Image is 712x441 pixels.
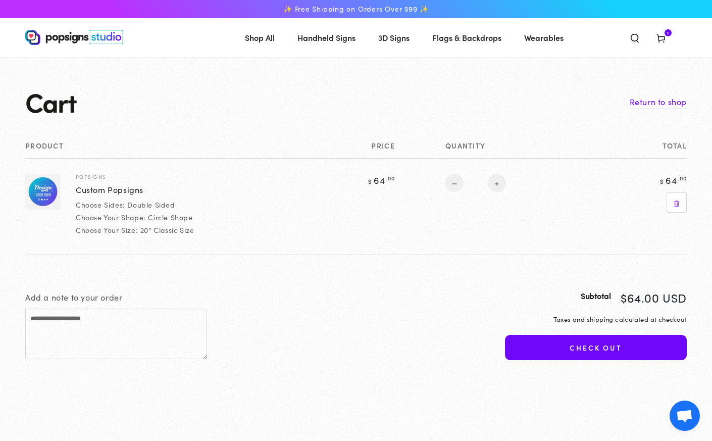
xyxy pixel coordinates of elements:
dt: Choose Your Size: [76,225,138,235]
a: Custom Popsigns [76,184,143,196]
a: Shop All [237,24,282,51]
button: Check out [505,335,687,360]
span: 1 [667,29,669,36]
img: Custom Popsigns [25,174,61,210]
span: $ [660,177,664,185]
bdi: 64 [658,174,687,186]
span: ✨ Free Shipping on Orders Over $99 ✨ [283,5,429,14]
iframe: PayPal-paypal [505,380,687,402]
p: $64.00 USD [621,291,687,303]
summary: Search our site [622,26,648,48]
dd: 20" Classic Size [140,225,194,235]
span: Wearables [524,30,564,45]
bdi: 64 [367,174,395,186]
input: Quantity for Custom Popsigns [464,174,488,192]
span: Handheld Signs [297,30,355,45]
span: 3D Signs [378,30,410,45]
label: Add a note to your order [25,291,485,303]
a: Return to shop [630,94,687,109]
p: Popsigns [76,174,227,180]
a: Remove Custom Popsigns - Double Sided / Circle Shape / 20" Classic Size [667,192,687,213]
span: $ [368,177,372,185]
a: Handheld Signs [290,24,363,51]
a: Open chat [670,401,700,431]
a: Wearables [517,24,571,51]
a: Flags & Backdrops [425,24,509,51]
th: Total [605,141,687,158]
span: Shop All [245,30,275,45]
dt: Choose Your Shape: [76,212,146,222]
th: Product [25,141,313,158]
dt: Choose Sides: [76,200,125,210]
th: Quantity [395,141,605,158]
a: 3D Signs [371,24,417,51]
span: Flags & Backdrops [432,30,501,45]
dd: Circle Shape [148,212,192,222]
p: Subtotal [581,291,611,301]
sup: .00 [386,174,395,182]
dd: Double Sided [127,200,175,210]
img: Popsigns Studio [25,30,123,45]
th: Price [313,141,395,158]
sup: .00 [678,174,687,182]
h1: Cart [25,87,76,116]
small: Taxes and shipping calculated at checkout [505,314,687,324]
